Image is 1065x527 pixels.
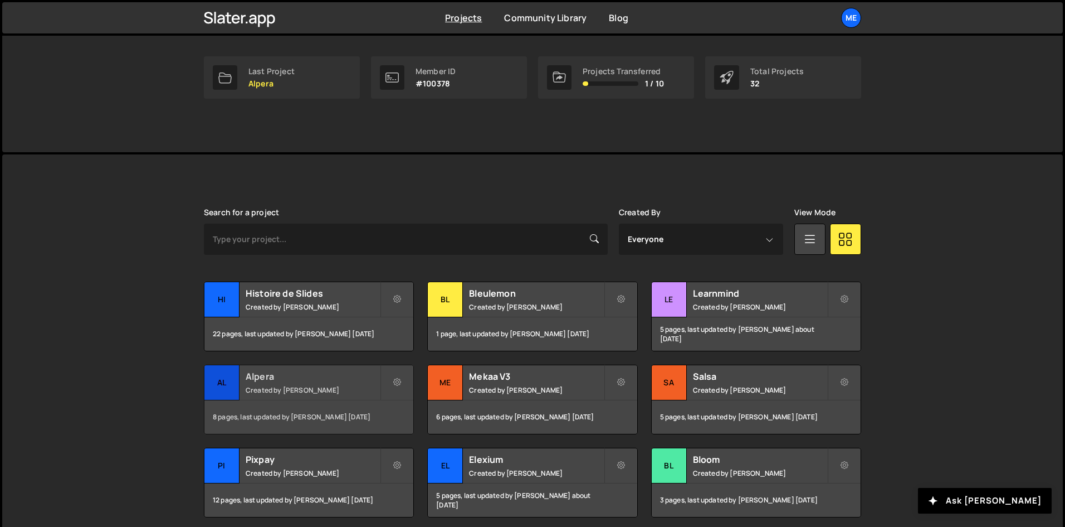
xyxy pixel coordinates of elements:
[652,448,687,484] div: Bl
[609,12,628,24] a: Blog
[246,453,380,466] h2: Pixpay
[469,370,603,383] h2: Mekaa V3
[652,484,861,517] div: 3 pages, last updated by [PERSON_NAME] [DATE]
[416,79,456,88] p: #100378
[248,67,295,76] div: Last Project
[693,302,827,312] small: Created by [PERSON_NAME]
[427,448,637,518] a: El Elexium Created by [PERSON_NAME] 5 pages, last updated by [PERSON_NAME] about [DATE]
[693,385,827,395] small: Created by [PERSON_NAME]
[428,448,463,484] div: El
[246,385,380,395] small: Created by [PERSON_NAME]
[246,370,380,383] h2: Alpera
[204,400,413,434] div: 8 pages, last updated by [PERSON_NAME] [DATE]
[651,365,861,434] a: Sa Salsa Created by [PERSON_NAME] 5 pages, last updated by [PERSON_NAME] [DATE]
[469,287,603,299] h2: Bleulemon
[469,468,603,478] small: Created by [PERSON_NAME]
[750,67,804,76] div: Total Projects
[693,453,827,466] h2: Bloom
[583,67,664,76] div: Projects Transferred
[416,67,456,76] div: Member ID
[750,79,804,88] p: 32
[427,282,637,351] a: Bl Bleulemon Created by [PERSON_NAME] 1 page, last updated by [PERSON_NAME] [DATE]
[204,224,608,255] input: Type your project...
[204,365,414,434] a: Al Alpera Created by [PERSON_NAME] 8 pages, last updated by [PERSON_NAME] [DATE]
[652,365,687,400] div: Sa
[428,282,463,317] div: Bl
[504,12,587,24] a: Community Library
[204,448,240,484] div: Pi
[428,484,637,517] div: 5 pages, last updated by [PERSON_NAME] about [DATE]
[246,287,380,299] h2: Histoire de Slides
[428,317,637,351] div: 1 page, last updated by [PERSON_NAME] [DATE]
[204,56,360,99] a: Last Project Alpera
[693,468,827,478] small: Created by [PERSON_NAME]
[246,468,380,478] small: Created by [PERSON_NAME]
[469,453,603,466] h2: Elexium
[693,287,827,299] h2: Learnmind
[651,448,861,518] a: Bl Bloom Created by [PERSON_NAME] 3 pages, last updated by [PERSON_NAME] [DATE]
[693,370,827,383] h2: Salsa
[619,208,661,217] label: Created By
[651,282,861,351] a: Le Learnmind Created by [PERSON_NAME] 5 pages, last updated by [PERSON_NAME] about [DATE]
[841,8,861,28] a: Me
[204,365,240,400] div: Al
[428,400,637,434] div: 6 pages, last updated by [PERSON_NAME] [DATE]
[428,365,463,400] div: Me
[204,282,414,351] a: Hi Histoire de Slides Created by [PERSON_NAME] 22 pages, last updated by [PERSON_NAME] [DATE]
[427,365,637,434] a: Me Mekaa V3 Created by [PERSON_NAME] 6 pages, last updated by [PERSON_NAME] [DATE]
[794,208,836,217] label: View Mode
[248,79,295,88] p: Alpera
[652,400,861,434] div: 5 pages, last updated by [PERSON_NAME] [DATE]
[652,282,687,317] div: Le
[918,488,1052,514] button: Ask [PERSON_NAME]
[246,302,380,312] small: Created by [PERSON_NAME]
[204,448,414,518] a: Pi Pixpay Created by [PERSON_NAME] 12 pages, last updated by [PERSON_NAME] [DATE]
[652,317,861,351] div: 5 pages, last updated by [PERSON_NAME] about [DATE]
[204,282,240,317] div: Hi
[204,317,413,351] div: 22 pages, last updated by [PERSON_NAME] [DATE]
[204,484,413,517] div: 12 pages, last updated by [PERSON_NAME] [DATE]
[445,12,482,24] a: Projects
[645,79,664,88] span: 1 / 10
[204,208,279,217] label: Search for a project
[469,385,603,395] small: Created by [PERSON_NAME]
[469,302,603,312] small: Created by [PERSON_NAME]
